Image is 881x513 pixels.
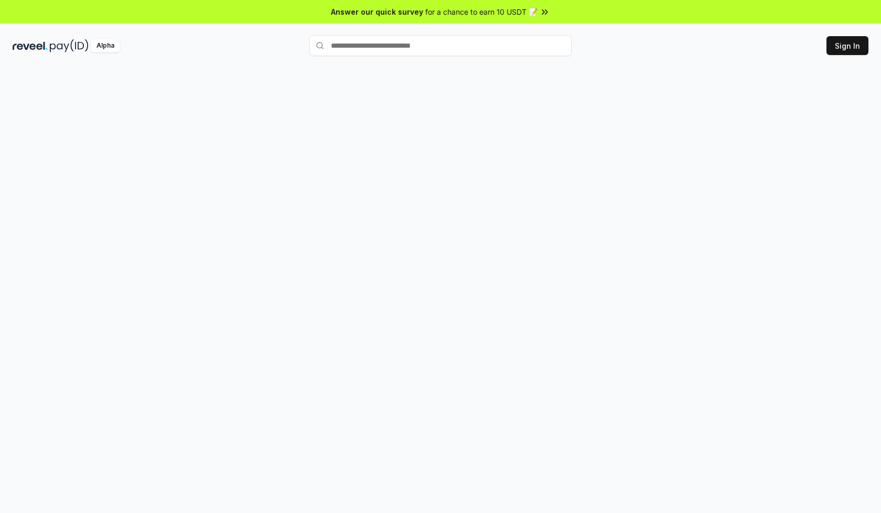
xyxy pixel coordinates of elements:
[91,39,120,52] div: Alpha
[826,36,868,55] button: Sign In
[425,6,538,17] span: for a chance to earn 10 USDT 📝
[331,6,423,17] span: Answer our quick survey
[13,39,48,52] img: reveel_dark
[50,39,89,52] img: pay_id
